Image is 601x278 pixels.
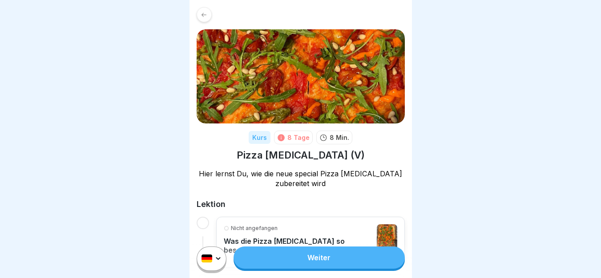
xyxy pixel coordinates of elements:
[287,133,310,142] div: 8 Tage
[197,29,405,123] img: ptfehjakux1ythuqs2d8013j.png
[330,133,349,142] p: 8 Min.
[197,169,405,188] p: Hier lernst Du, wie die neue special Pizza [MEDICAL_DATA] zubereitet wird
[249,131,270,144] div: Kurs
[224,224,397,260] a: Nicht angefangenWas die Pizza [MEDICAL_DATA] so besonders macht
[202,255,212,263] img: de.svg
[234,246,404,269] a: Weiter
[224,237,373,254] p: Was die Pizza [MEDICAL_DATA] so besonders macht
[197,199,405,210] h2: Lektion
[231,224,278,232] p: Nicht angefangen
[237,149,365,162] h1: Pizza [MEDICAL_DATA] (V)
[377,224,397,260] img: hf4vgeibnr2meztl37s67uke.png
